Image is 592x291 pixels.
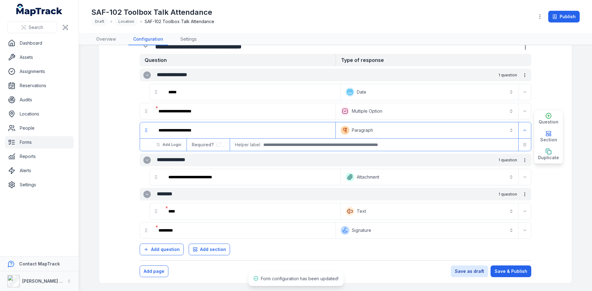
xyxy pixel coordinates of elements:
button: Expand [140,41,151,52]
a: Reports [5,150,74,163]
a: Overview [91,34,121,45]
button: Expand [520,172,530,182]
button: Signature [337,224,517,237]
div: drag [150,171,162,183]
button: Expand [143,191,151,198]
div: Draft [91,17,108,26]
div: drag [140,124,152,136]
span: 1 question [499,158,517,163]
button: more-detail [520,189,530,200]
button: Text [342,204,517,218]
svg: drag [144,228,149,233]
div: :r3dd:-form-item-label [163,204,339,218]
button: Attachment [342,170,517,184]
a: Settings [175,34,202,45]
a: Audits [5,94,74,106]
button: Search [7,22,57,33]
span: Duplicate [538,155,559,161]
div: :r3d3:-form-item-label [163,170,339,184]
button: Save as draft [451,265,488,277]
span: 1 question [499,73,517,78]
span: SAF-102 Toolbox Talk Attendance [145,18,214,25]
button: Add Logic [152,139,185,150]
a: Alerts [5,164,74,177]
a: Configuration [128,34,168,45]
span: Form configuration has been updated! [261,276,339,281]
span: Helper label: [235,142,261,148]
svg: drag [154,175,158,180]
span: Add Logic [162,142,181,147]
button: Publish [548,11,580,22]
div: drag [150,205,162,217]
span: Required? [192,142,216,147]
button: Expand [520,106,530,116]
button: Add page [140,265,168,277]
span: Section [540,137,557,143]
a: People [5,122,74,134]
button: Expand [143,71,151,79]
a: Settings [5,179,74,191]
button: Expand [520,87,530,97]
svg: drag [144,128,149,133]
strong: Type of response [335,54,531,66]
span: Search [29,24,43,30]
a: Forms [5,136,74,148]
div: :r3dj:-form-item-label [154,224,334,237]
span: Add question [151,246,180,253]
div: drag [140,224,152,236]
button: Multiple Option [337,104,517,118]
a: Reservations [5,79,74,92]
button: Section [534,128,563,146]
button: Expand [520,225,530,235]
input: :r3g6:-form-item-label [216,142,225,147]
svg: drag [154,209,158,214]
button: Add question [140,244,184,255]
div: :r370:-form-item-label [163,85,339,99]
div: :r36k:-form-item-label [140,41,153,52]
div: drag [140,105,152,117]
button: Expand [520,125,530,135]
a: Locations [5,108,74,120]
button: more-detail [520,41,531,53]
span: Add section [200,246,226,253]
a: Assignments [5,65,74,78]
svg: drag [154,90,158,95]
button: Add section [189,244,230,255]
div: :r377:-form-item-label [154,104,334,118]
a: Dashboard [5,37,74,49]
strong: [PERSON_NAME] Group [22,278,73,284]
button: Duplicate [534,146,563,164]
div: Location [115,17,138,26]
strong: Contact MapTrack [19,261,60,266]
strong: Question [140,54,335,66]
svg: drag [144,109,149,114]
a: MapTrack [16,4,63,16]
button: Save & Publish [491,265,531,277]
h1: SAF-102 Toolbox Talk Attendance [91,7,214,17]
a: Assets [5,51,74,63]
button: Question [534,110,563,128]
button: more-detail [520,155,530,165]
div: :r3cp:-form-item-label [154,123,334,137]
span: 1 question [499,192,517,197]
div: drag [150,86,162,98]
button: Expand [520,206,530,216]
span: Question [539,119,558,125]
button: Paragraph [337,123,517,137]
button: more-detail [520,70,530,80]
button: Expand [143,156,151,164]
button: Date [342,85,517,99]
